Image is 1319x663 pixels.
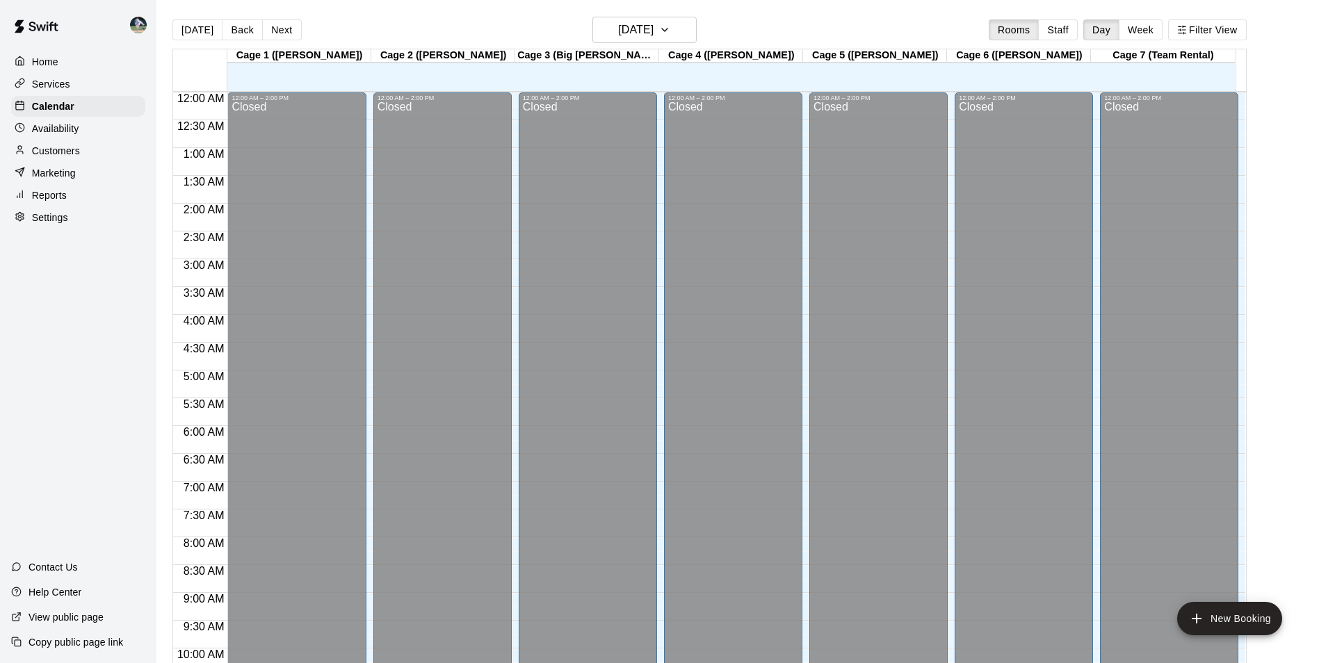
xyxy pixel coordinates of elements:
span: 5:00 AM [180,370,228,382]
a: Marketing [11,163,145,183]
span: 9:00 AM [180,593,228,605]
div: 12:00 AM – 2:00 PM [668,95,798,101]
a: Availability [11,118,145,139]
button: Next [262,19,301,40]
div: Cage 5 ([PERSON_NAME]) [803,49,947,63]
button: Week [1119,19,1163,40]
p: Home [32,55,58,69]
span: 3:00 AM [180,259,228,271]
button: [DATE] [172,19,222,40]
span: 12:30 AM [174,120,228,132]
button: Filter View [1168,19,1246,40]
p: Services [32,77,70,91]
div: Cage 7 (Team Rental) [1091,49,1235,63]
div: 12:00 AM – 2:00 PM [1104,95,1234,101]
p: View public page [29,610,104,624]
p: Availability [32,122,79,136]
span: 4:30 AM [180,343,228,354]
span: 5:30 AM [180,398,228,410]
button: Back [222,19,263,40]
span: 8:30 AM [180,565,228,577]
span: 7:30 AM [180,509,228,521]
div: 12:00 AM – 2:00 PM [959,95,1089,101]
p: Help Center [29,585,81,599]
p: Copy public page link [29,635,123,649]
button: Rooms [989,19,1039,40]
div: Cage 3 (Big [PERSON_NAME]) [515,49,659,63]
button: Day [1083,19,1119,40]
a: Reports [11,185,145,206]
button: add [1177,602,1282,635]
a: Customers [11,140,145,161]
p: Reports [32,188,67,202]
p: Contact Us [29,560,78,574]
span: 12:00 AM [174,92,228,104]
div: Cage 6 ([PERSON_NAME]) [947,49,1091,63]
span: 10:00 AM [174,648,228,660]
a: Home [11,51,145,72]
span: 8:00 AM [180,537,228,549]
a: Settings [11,207,145,228]
span: 2:00 AM [180,204,228,215]
div: 12:00 AM – 2:00 PM [814,95,944,101]
span: 4:00 AM [180,315,228,327]
div: 12:00 AM – 2:00 PM [232,95,362,101]
div: Cage 4 ([PERSON_NAME]) [659,49,803,63]
div: 12:00 AM – 2:00 PM [523,95,653,101]
div: Cage 2 ([PERSON_NAME]) [371,49,515,63]
span: 1:00 AM [180,148,228,160]
span: 7:00 AM [180,482,228,493]
div: 12:00 AM – 2:00 PM [378,95,508,101]
span: 1:30 AM [180,176,228,188]
p: Settings [32,211,68,224]
img: Chad Bell [130,17,147,33]
span: 9:30 AM [180,621,228,632]
button: Staff [1038,19,1078,40]
p: Customers [32,144,80,158]
div: Chad Bell [127,11,156,39]
span: 6:00 AM [180,426,228,438]
span: 6:30 AM [180,454,228,466]
h6: [DATE] [618,20,654,40]
div: Cage 1 ([PERSON_NAME]) [227,49,371,63]
button: [DATE] [592,17,697,43]
p: Marketing [32,166,76,180]
a: Services [11,74,145,95]
span: 3:30 AM [180,287,228,299]
p: Calendar [32,99,74,113]
a: Calendar [11,96,145,117]
span: 2:30 AM [180,231,228,243]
